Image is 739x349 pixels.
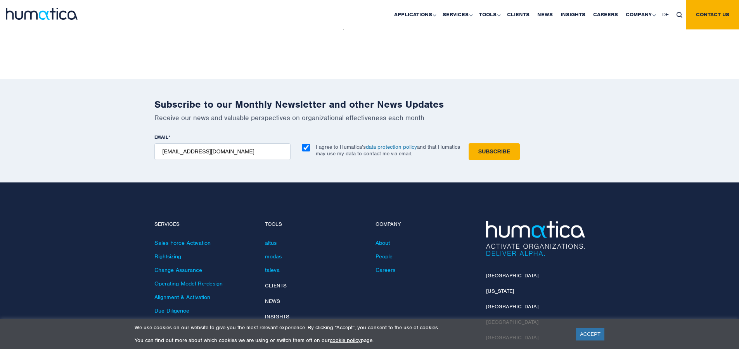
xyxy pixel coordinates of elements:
[154,266,202,273] a: Change Assurance
[154,280,223,287] a: Operating Model Re-design
[469,143,520,160] input: Subscribe
[154,98,585,110] h2: Subscribe to our Monthly Newsletter and other News Updates
[154,143,291,160] input: name@company.com
[677,12,682,18] img: search_icon
[486,272,538,279] a: [GEOGRAPHIC_DATA]
[265,282,287,289] a: Clients
[486,288,514,294] a: [US_STATE]
[662,11,669,18] span: DE
[154,294,210,301] a: Alignment & Activation
[316,144,460,157] p: I agree to Humatica’s and that Humatica may use my data to contact me via email.
[265,266,280,273] a: taleva
[302,144,310,151] input: I agree to Humatica’sdata protection policyand that Humatica may use my data to contact me via em...
[154,113,585,122] p: Receive our news and valuable perspectives on organizational effectiveness each month.
[265,221,364,228] h4: Tools
[154,307,189,314] a: Due Diligence
[486,221,585,256] img: Humatica
[486,303,538,310] a: [GEOGRAPHIC_DATA]
[135,337,566,344] p: You can find out more about which cookies we are using or switch them off on our page.
[154,134,168,140] span: EMAIL
[376,253,393,260] a: People
[135,324,566,331] p: We use cookies on our website to give you the most relevant experience. By clicking “Accept”, you...
[330,337,361,344] a: cookie policy
[265,239,277,246] a: altus
[376,221,474,228] h4: Company
[154,239,211,246] a: Sales Force Activation
[376,266,395,273] a: Careers
[154,253,181,260] a: Rightsizing
[576,328,604,340] a: ACCEPT
[265,313,289,320] a: Insights
[265,253,282,260] a: modas
[265,298,280,304] a: News
[154,221,253,228] h4: Services
[376,239,390,246] a: About
[366,144,417,150] a: data protection policy
[6,8,78,20] img: logo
